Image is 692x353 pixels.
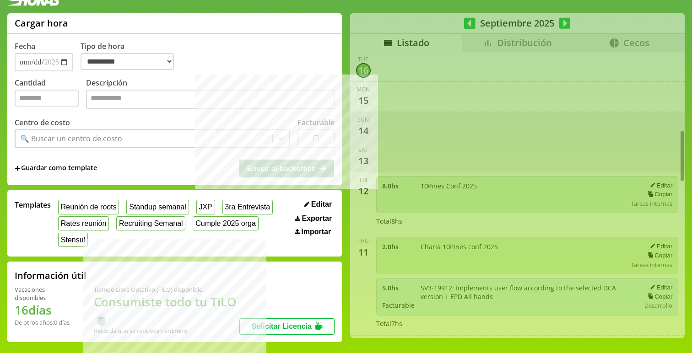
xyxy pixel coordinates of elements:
[15,163,20,173] span: +
[15,78,86,111] label: Cantidad
[94,285,240,294] div: Tiempo Libre Optativo (TiLO) disponible
[58,233,88,247] button: Stensul
[15,200,51,210] span: Templates
[292,214,335,223] button: Exportar
[15,90,79,107] input: Cantidad
[301,228,331,236] span: Importar
[297,118,335,128] label: Facturable
[15,269,86,282] h2: Información útil
[193,216,258,230] button: Cumple 2025 orga
[311,200,332,209] span: Editar
[15,41,35,51] label: Fecha
[15,318,72,326] div: De otros años: 0 días
[15,163,97,173] span: +Guardar como template
[251,322,312,330] span: Solicitar Licencia
[15,285,72,302] div: Vacaciones disponibles
[171,326,188,335] b: Enero
[126,200,189,214] button: Standup semanal
[15,302,72,318] h1: 16 días
[302,214,332,223] span: Exportar
[222,200,273,214] button: 3ra Entrevista
[15,118,70,128] label: Centro de costo
[196,200,215,214] button: JXP
[58,200,119,214] button: Reunión de roots
[239,318,335,335] button: Solicitar Licencia
[20,134,122,144] div: 🔍 Buscar un centro de costo
[94,294,240,326] h1: Consumiste todo tu TiLO 🍵
[94,326,240,335] div: Recordá que se renuevan en
[116,216,185,230] button: Recruiting Semanal
[81,41,181,71] label: Tipo de hora
[81,53,174,70] select: Tipo de hora
[302,200,335,209] button: Editar
[58,216,109,230] button: Rates reunión
[86,90,335,109] textarea: Descripción
[86,78,335,111] label: Descripción
[15,17,68,29] h1: Cargar hora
